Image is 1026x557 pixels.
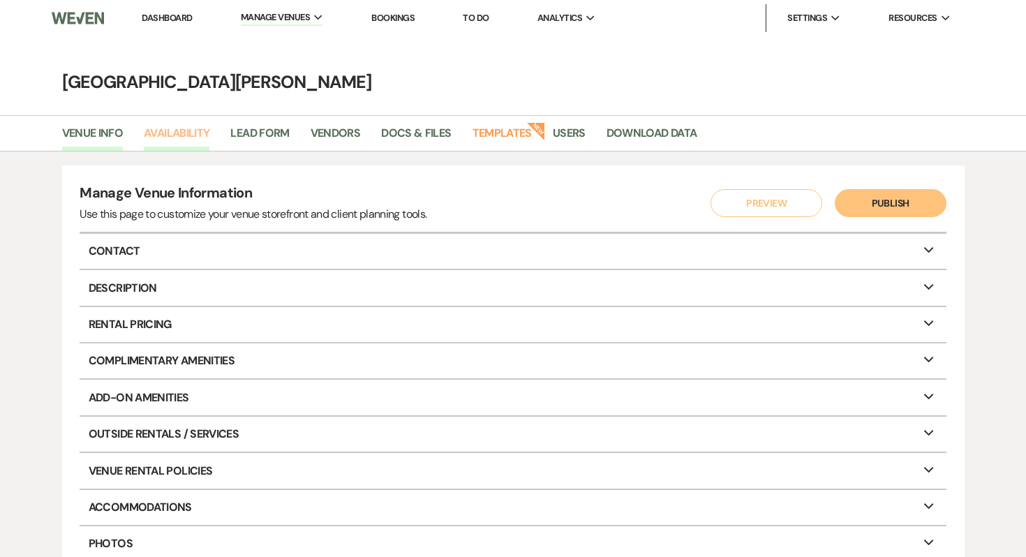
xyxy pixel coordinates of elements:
[463,12,489,24] a: To Do
[381,124,451,151] a: Docs & Files
[52,3,104,33] img: Weven Logo
[142,12,192,24] a: Dashboard
[80,270,946,305] p: Description
[80,307,946,342] p: Rental Pricing
[607,124,697,151] a: Download Data
[537,11,582,25] span: Analytics
[80,183,426,206] h4: Manage Venue Information
[62,124,124,151] a: Venue Info
[80,234,946,269] p: Contact
[80,453,946,488] p: Venue Rental Policies
[80,490,946,525] p: Accommodations
[80,343,946,378] p: Complimentary Amenities
[10,70,1016,94] h4: [GEOGRAPHIC_DATA][PERSON_NAME]
[707,189,819,217] a: Preview
[144,124,209,151] a: Availability
[311,124,361,151] a: Vendors
[835,189,946,217] button: Publish
[889,11,937,25] span: Resources
[553,124,586,151] a: Users
[473,124,532,151] a: Templates
[230,124,289,151] a: Lead Form
[241,10,310,24] span: Manage Venues
[80,380,946,415] p: Add-On Amenities
[526,121,546,140] strong: New
[787,11,827,25] span: Settings
[80,417,946,452] p: Outside Rentals / Services
[711,189,822,217] button: Preview
[80,206,426,223] div: Use this page to customize your venue storefront and client planning tools.
[371,12,415,24] a: Bookings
